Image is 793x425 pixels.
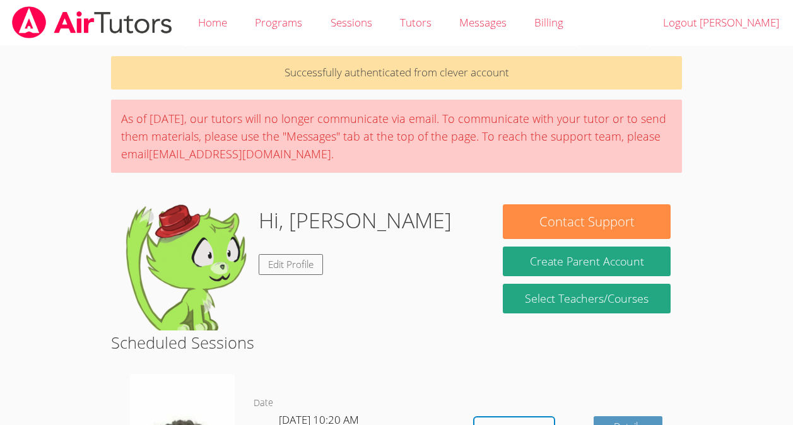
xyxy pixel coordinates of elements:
[503,247,670,276] button: Create Parent Account
[459,15,507,30] span: Messages
[11,6,173,38] img: airtutors_banner-c4298cdbf04f3fff15de1276eac7730deb9818008684d7c2e4769d2f7ddbe033.png
[111,100,682,173] div: As of [DATE], our tutors will no longer communicate via email. To communicate with your tutor or ...
[111,56,682,90] p: Successfully authenticated from clever account
[503,284,670,313] a: Select Teachers/Courses
[111,330,682,354] h2: Scheduled Sessions
[254,395,273,411] dt: Date
[503,204,670,239] button: Contact Support
[259,254,323,275] a: Edit Profile
[259,204,452,236] h1: Hi, [PERSON_NAME]
[122,204,249,330] img: default.png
